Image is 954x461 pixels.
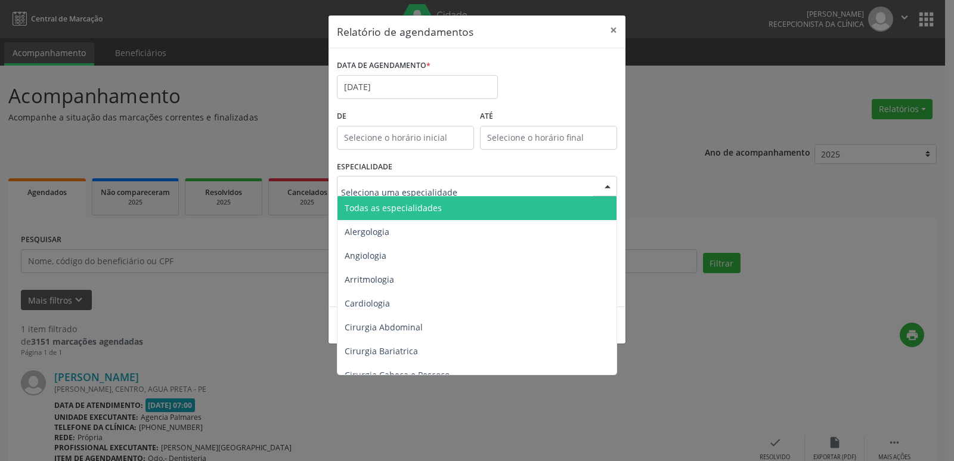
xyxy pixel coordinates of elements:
h5: Relatório de agendamentos [337,24,473,39]
label: De [337,107,474,126]
span: Arritmologia [345,274,394,285]
span: Alergologia [345,226,389,237]
input: Selecione o horário final [480,126,617,150]
span: Todas as especialidades [345,202,442,214]
label: ATÉ [480,107,617,126]
input: Seleciona uma especialidade [341,180,593,204]
label: DATA DE AGENDAMENTO [337,57,430,75]
button: Close [602,16,625,45]
span: Cardiologia [345,298,390,309]
input: Selecione uma data ou intervalo [337,75,498,99]
span: Cirurgia Cabeça e Pescoço [345,369,450,380]
input: Selecione o horário inicial [337,126,474,150]
label: ESPECIALIDADE [337,158,392,177]
span: Cirurgia Abdominal [345,321,423,333]
span: Angiologia [345,250,386,261]
span: Cirurgia Bariatrica [345,345,418,357]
